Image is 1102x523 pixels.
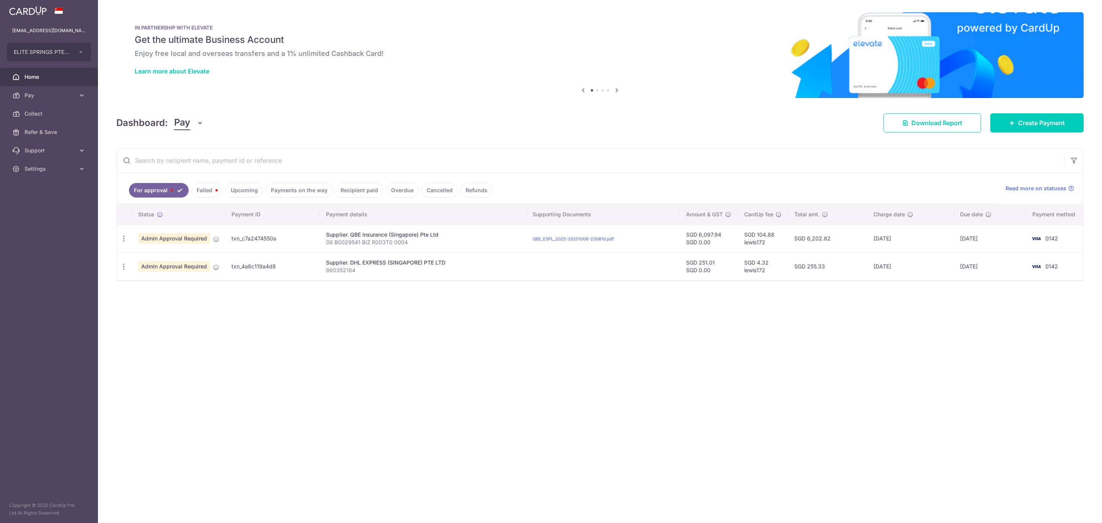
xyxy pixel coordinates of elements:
[14,48,70,56] span: ELITE SPRINGS PTE. LTD.
[686,211,723,218] span: Amount & GST
[320,204,527,224] th: Payment details
[135,67,209,75] a: Learn more about Elevate
[990,113,1084,132] a: Create Payment
[386,183,419,198] a: Overdue
[116,116,168,130] h4: Dashboard:
[116,12,1084,98] img: Renovation banner
[874,211,905,218] span: Charge date
[954,252,1026,280] td: [DATE]
[117,148,1065,173] input: Search by recipient name, payment id or reference
[1029,262,1044,271] img: Bank Card
[960,211,983,218] span: Due date
[461,183,492,198] a: Refunds
[1018,118,1065,127] span: Create Payment
[135,34,1065,46] h5: Get the ultimate Business Account
[1006,185,1074,192] a: Read more on statuses
[527,204,680,224] th: Supporting Documents
[225,204,320,224] th: Payment ID
[138,261,210,272] span: Admin Approval Required
[225,252,320,280] td: txn_4a6c119a4d8
[24,92,75,99] span: Pay
[266,183,333,198] a: Payments on the way
[225,224,320,252] td: txn_c7a2474550a
[9,6,47,15] img: CardUp
[867,252,954,280] td: [DATE]
[336,183,383,198] a: Recipient paid
[1006,185,1066,192] span: Read more on statuses
[192,183,223,198] a: Failed
[680,252,738,280] td: SGD 251.01 SGD 0.00
[135,25,1065,31] p: IN PARTNERSHIP WITH ELEVATE
[326,239,520,246] p: 08 B0029541 BIZ R003T0 0004
[12,27,86,34] p: [EMAIL_ADDRESS][DOMAIN_NAME]
[788,252,867,280] td: SGD 255.33
[138,211,155,218] span: Status
[326,259,520,266] div: Supplier. DHL EXPRESS (SINGAPORE) PTE LTD
[174,116,190,130] span: Pay
[788,224,867,252] td: SGD 6,202.82
[680,224,738,252] td: SGD 6,097.94 SGD 0.00
[533,236,614,242] a: QBE_ESPL_2025-20251006-230810.pdf
[794,211,820,218] span: Total amt.
[1029,234,1044,243] img: Bank Card
[911,118,962,127] span: Download Report
[174,116,204,130] button: Pay
[326,266,520,274] p: 960352184
[867,224,954,252] td: [DATE]
[135,49,1065,58] h6: Enjoy free local and overseas transfers and a 1% unlimited Cashback Card!
[24,110,75,118] span: Collect
[738,224,788,252] td: SGD 104.88 lewis172
[24,73,75,81] span: Home
[744,211,773,218] span: CardUp fee
[226,183,263,198] a: Upcoming
[1026,204,1085,224] th: Payment method
[24,147,75,154] span: Support
[129,183,189,198] a: For approval
[138,233,210,244] span: Admin Approval Required
[738,252,788,280] td: SGD 4.32 lewis172
[422,183,458,198] a: Cancelled
[24,128,75,136] span: Refer & Save
[7,43,91,61] button: ELITE SPRINGS PTE. LTD.
[24,165,75,173] span: Settings
[1045,263,1058,270] span: 0142
[1045,235,1058,242] span: 0142
[326,231,520,239] div: Supplier. QBE Insurance (Singapore) Pte Ltd
[954,224,1026,252] td: [DATE]
[884,113,981,132] a: Download Report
